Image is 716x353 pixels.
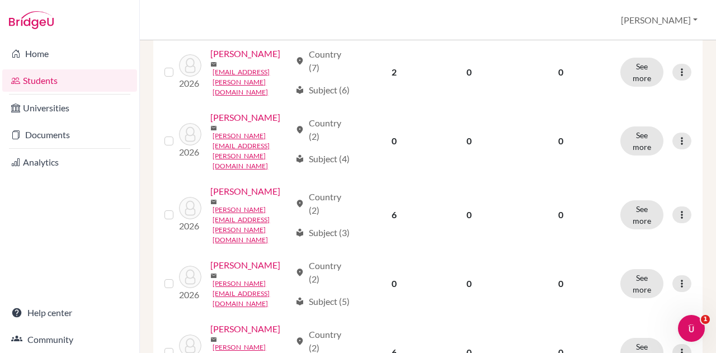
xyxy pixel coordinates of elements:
[213,205,290,245] a: [PERSON_NAME][EMAIL_ADDRESS][PERSON_NAME][DOMAIN_NAME]
[2,97,137,119] a: Universities
[620,58,663,87] button: See more
[295,297,304,306] span: local_library
[295,337,304,346] span: location_on
[295,199,304,208] span: location_on
[295,190,351,217] div: Country (2)
[431,252,508,316] td: 0
[210,47,280,60] a: [PERSON_NAME]
[2,43,137,65] a: Home
[357,104,431,178] td: 0
[515,208,607,222] p: 0
[295,48,351,74] div: Country (7)
[701,315,710,324] span: 1
[515,65,607,79] p: 0
[210,61,217,68] span: mail
[179,219,201,233] p: 2026
[179,266,201,288] img: Spaas, Vera
[620,200,663,229] button: See more
[210,111,280,124] a: [PERSON_NAME]
[213,131,290,171] a: [PERSON_NAME][EMAIL_ADDRESS][PERSON_NAME][DOMAIN_NAME]
[179,288,201,302] p: 2026
[357,40,431,104] td: 2
[179,197,201,219] img: Premchandani, Aarav
[179,54,201,77] img: Nandwani, Amara
[210,272,217,279] span: mail
[295,226,350,239] div: Subject (3)
[295,125,304,134] span: location_on
[295,83,350,97] div: Subject (6)
[2,302,137,324] a: Help center
[213,279,290,309] a: [PERSON_NAME][EMAIL_ADDRESS][DOMAIN_NAME]
[295,152,350,166] div: Subject (4)
[213,67,290,97] a: [EMAIL_ADDRESS][PERSON_NAME][DOMAIN_NAME]
[210,125,217,131] span: mail
[431,178,508,252] td: 0
[2,69,137,92] a: Students
[179,77,201,90] p: 2026
[295,228,304,237] span: local_library
[431,40,508,104] td: 0
[2,328,137,351] a: Community
[295,154,304,163] span: local_library
[357,252,431,316] td: 0
[295,295,350,308] div: Subject (5)
[295,57,304,65] span: location_on
[210,185,280,198] a: [PERSON_NAME]
[295,259,351,286] div: Country (2)
[2,151,137,173] a: Analytics
[9,11,54,29] img: Bridge-U
[620,126,663,156] button: See more
[515,134,607,148] p: 0
[295,268,304,277] span: location_on
[515,277,607,290] p: 0
[210,258,280,272] a: [PERSON_NAME]
[620,269,663,298] button: See more
[179,123,201,145] img: Olivier, Shantel
[678,315,705,342] iframe: Intercom live chat
[295,86,304,95] span: local_library
[179,145,201,159] p: 2026
[357,178,431,252] td: 6
[210,199,217,205] span: mail
[431,104,508,178] td: 0
[2,124,137,146] a: Documents
[210,336,217,343] span: mail
[295,116,351,143] div: Country (2)
[210,322,280,336] a: [PERSON_NAME]
[616,10,703,31] button: [PERSON_NAME]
